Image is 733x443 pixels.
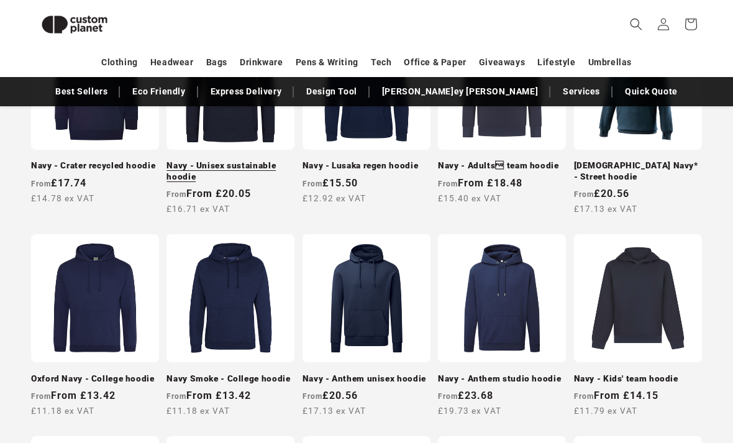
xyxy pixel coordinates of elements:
a: [DEMOGRAPHIC_DATA] Navy* - Street hoodie [574,160,702,182]
a: Navy - Lusaka regen hoodie [303,160,430,171]
a: Quick Quote [619,81,684,103]
summary: Search [622,11,650,38]
a: Express Delivery [204,81,288,103]
a: Design Tool [300,81,363,103]
a: Navy - Adults team hoodie [438,160,566,171]
a: Oxford Navy - College hoodie [31,373,159,385]
img: Custom Planet [31,5,118,44]
a: Lifestyle [537,52,575,73]
a: Bags [206,52,227,73]
a: Services [557,81,606,103]
a: Tech [371,52,391,73]
a: Navy - Unisex sustainable hoodie [166,160,294,182]
a: Navy - Anthem unisex hoodie [303,373,430,385]
a: Office & Paper [404,52,466,73]
iframe: Chat Widget [671,383,733,443]
a: Umbrellas [588,52,632,73]
a: Navy - Crater recycled hoodie [31,160,159,171]
a: [PERSON_NAME]ey [PERSON_NAME] [376,81,544,103]
a: Eco Friendly [126,81,191,103]
a: Navy Smoke - College hoodie [166,373,294,385]
a: Navy - Kids' team hoodie [574,373,702,385]
a: Clothing [101,52,138,73]
a: Giveaways [479,52,525,73]
a: Pens & Writing [296,52,358,73]
a: Drinkware [240,52,283,73]
a: Best Sellers [49,81,114,103]
a: Headwear [150,52,194,73]
a: Navy - Anthem studio hoodie [438,373,566,385]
